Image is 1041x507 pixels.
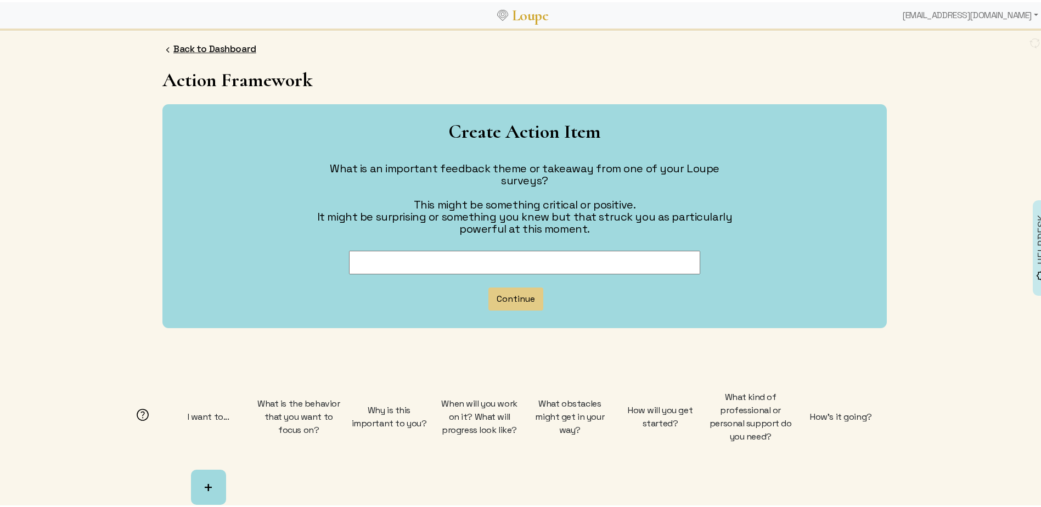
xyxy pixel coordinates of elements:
div: I want to... [167,388,250,441]
helpicon: Selecting Action Items [136,405,150,421]
button: Continue [488,285,543,308]
div: How's it going? [800,388,882,441]
img: FFFF [1029,35,1040,47]
h1: Create Action Item [180,118,869,140]
a: Loupe [508,3,552,24]
div: How will you get started? [619,388,702,441]
div: What obstacles might get in your way? [528,388,611,441]
button: + [191,467,226,503]
div: What is the behavior that you want to focus on? [257,388,340,441]
img: Help [136,405,150,420]
h1: Action Framework [162,66,887,89]
div: When will you work on it? What will progress look like? [438,388,521,441]
a: Back to Dashboard [173,41,256,53]
img: FFFF [162,42,173,53]
div: What kind of professional or personal support do you need? [709,388,792,441]
div: Why is this important to you? [347,388,430,441]
div: What is an important feedback theme or takeaway from one of your Loupe surveys? This might be som... [305,154,744,240]
img: Loupe Logo [497,8,508,19]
